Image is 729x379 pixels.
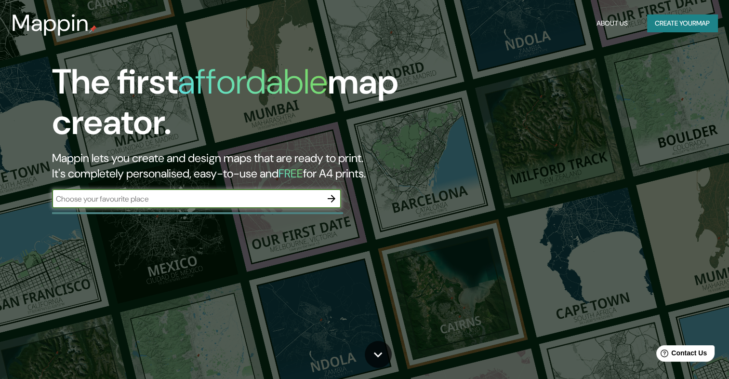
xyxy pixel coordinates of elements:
h5: FREE [278,166,303,181]
iframe: Help widget launcher [643,341,718,368]
button: About Us [593,14,632,32]
input: Choose your favourite place [52,193,322,204]
h3: Mappin [12,10,89,37]
h1: The first map creator. [52,62,417,150]
h2: Mappin lets you create and design maps that are ready to print. It's completely personalised, eas... [52,150,417,181]
h1: affordable [178,59,328,104]
img: mappin-pin [89,25,97,33]
button: Create yourmap [647,14,717,32]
